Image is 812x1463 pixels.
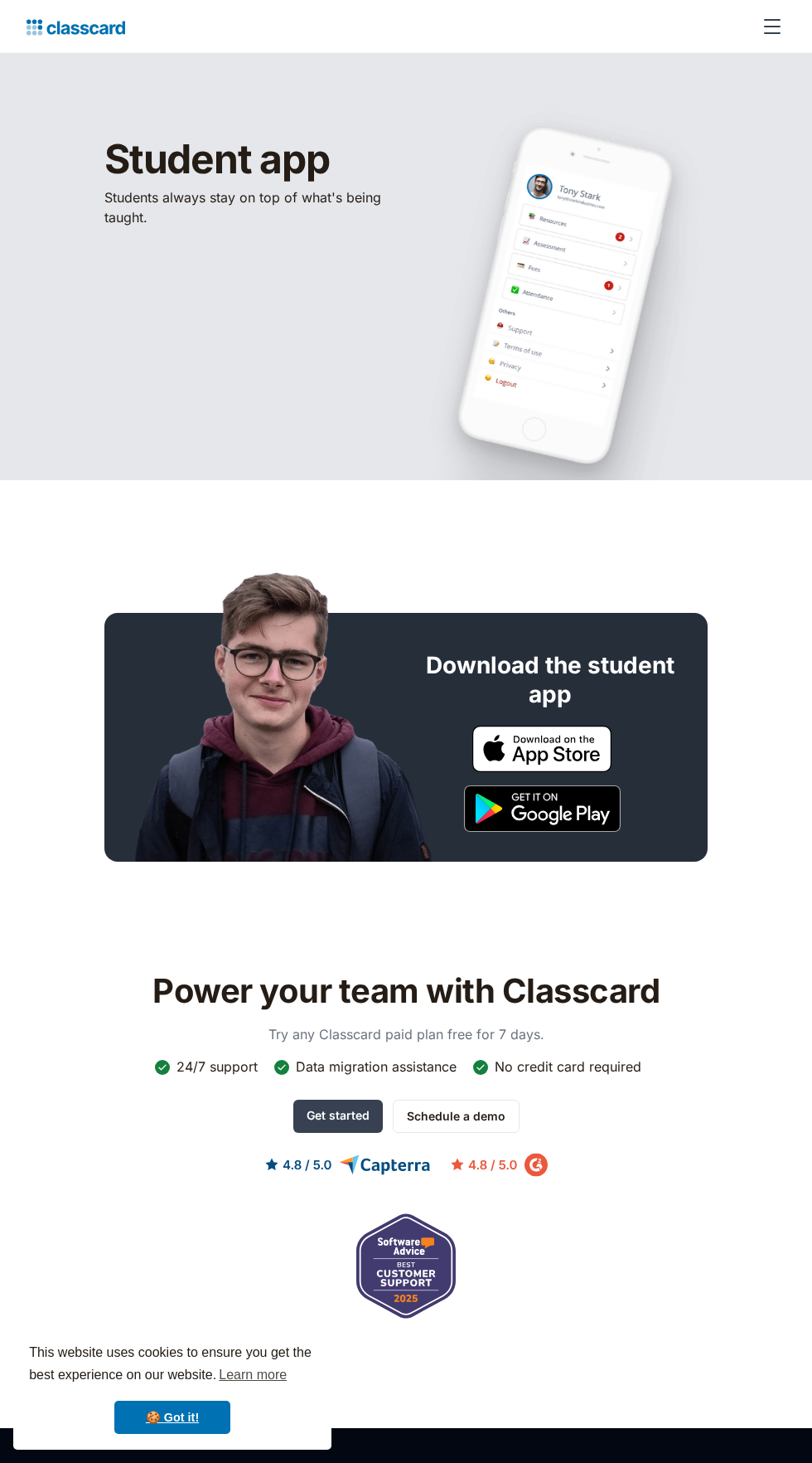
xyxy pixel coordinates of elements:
h1: Student app [104,138,393,182]
a: home [27,15,125,38]
p: Try any Classcard paid plan free for 7 days. [240,1024,572,1044]
div: menu [752,7,785,46]
div: No credit card required [495,1057,641,1076]
h3: Download the student app [406,651,694,709]
div: cookieconsent [13,1327,331,1450]
div: Data migration assistance [296,1057,457,1076]
p: Students always stay on top of what's being taught. [104,187,393,227]
a: Schedule a demo [393,1100,520,1133]
a: dismiss cookie message [114,1401,230,1434]
a: learn more about cookies [216,1363,289,1388]
span: This website uses cookies to ensure you get the best experience on our website. [29,1343,316,1388]
h2: Power your team with Classcard [143,971,669,1011]
a: Get started [293,1100,383,1133]
div: 24/7 support [176,1057,258,1076]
